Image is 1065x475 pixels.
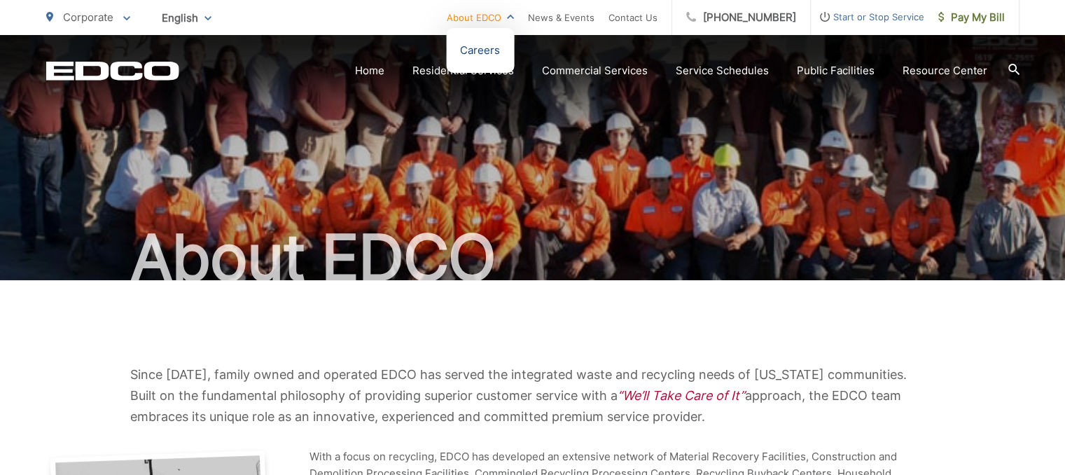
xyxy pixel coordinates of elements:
a: Contact Us [608,9,657,26]
a: News & Events [528,9,594,26]
a: Home [355,62,384,79]
p: Since [DATE], family owned and operated EDCO has served the integrated waste and recycling needs ... [130,364,935,427]
a: Public Facilities [797,62,875,79]
a: EDCD logo. Return to the homepage. [46,61,179,81]
span: Corporate [63,11,113,24]
a: Careers [460,42,500,59]
span: English [151,6,222,30]
h1: About EDCO [46,223,1019,293]
a: About EDCO [447,9,514,26]
em: “We’ll Take Care of It” [618,388,745,403]
a: Commercial Services [542,62,648,79]
a: Service Schedules [676,62,769,79]
span: Pay My Bill [938,9,1005,26]
a: Resource Center [903,62,987,79]
a: Residential Services [412,62,514,79]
